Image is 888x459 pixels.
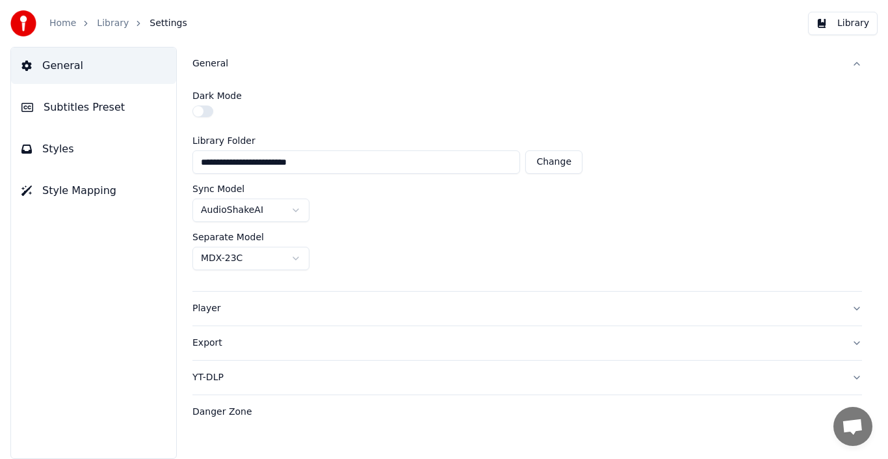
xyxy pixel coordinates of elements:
label: Separate Model [192,232,264,242]
div: Danger Zone [192,406,841,419]
label: Dark Mode [192,91,242,100]
button: Player [192,292,862,326]
button: Styles [11,131,176,167]
div: General [192,57,841,70]
div: Player [192,302,841,315]
a: Open chat [833,407,872,446]
button: Change [525,150,582,174]
button: General [11,48,176,84]
nav: breadcrumb [49,17,187,30]
label: Library Folder [192,136,582,145]
button: Export [192,326,862,360]
a: Home [49,17,76,30]
button: Subtitles Preset [11,89,176,126]
a: Library [97,17,129,30]
button: Danger Zone [192,395,862,429]
label: Sync Model [192,184,244,193]
button: Library [808,12,878,35]
button: Style Mapping [11,173,176,209]
span: Settings [150,17,187,30]
button: YT-DLP [192,361,862,395]
span: Subtitles Preset [44,100,125,115]
span: Styles [42,141,74,157]
div: YT-DLP [192,371,841,384]
img: youka [10,10,36,36]
span: General [42,58,83,74]
button: General [192,47,862,81]
span: Style Mapping [42,183,116,199]
div: General [192,81,862,291]
div: Export [192,337,841,350]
